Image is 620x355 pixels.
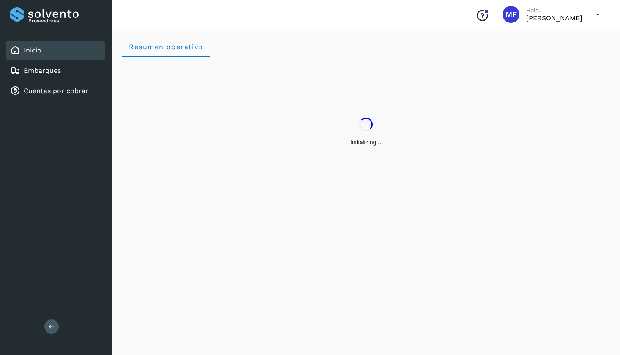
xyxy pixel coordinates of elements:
p: MONICA FONTES CHAVEZ [526,14,582,22]
div: Cuentas por cobrar [6,82,105,100]
div: Embarques [6,61,105,80]
a: Cuentas por cobrar [24,87,88,95]
p: Hola, [526,7,582,14]
a: Embarques [24,66,61,74]
div: Inicio [6,41,105,60]
a: Inicio [24,46,41,54]
p: Proveedores [28,18,101,24]
span: Resumen operativo [128,43,203,51]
